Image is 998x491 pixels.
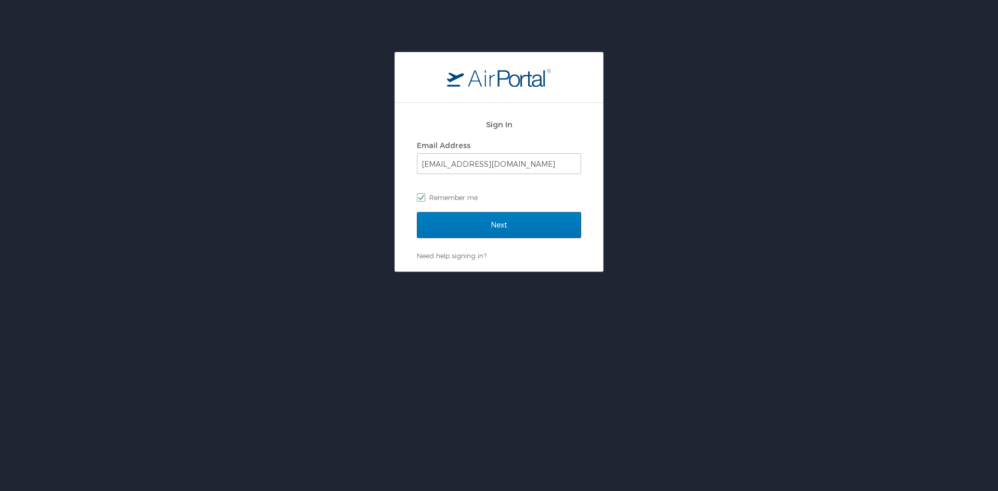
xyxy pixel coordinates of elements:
label: Remember me [417,190,581,205]
img: logo [447,68,551,87]
label: Email Address [417,141,470,150]
a: Need help signing in? [417,251,487,260]
input: Next [417,212,581,238]
h2: Sign In [417,118,581,130]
